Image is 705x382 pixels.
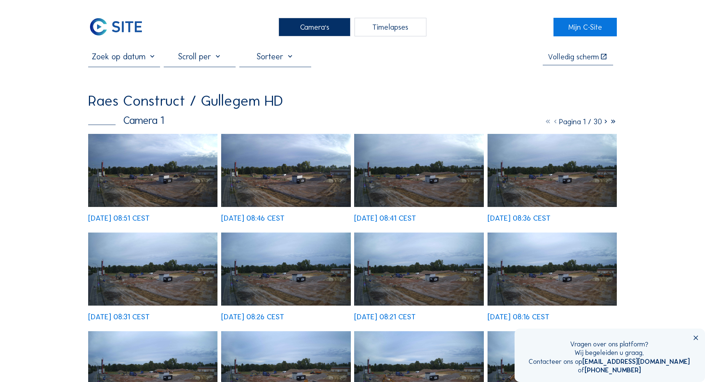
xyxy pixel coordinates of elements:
div: [DATE] 08:21 CEST [354,313,416,320]
span: Pagina 1 / 30 [559,117,602,126]
div: of [529,366,690,375]
img: image_53074029 [221,134,350,207]
div: [DATE] 08:26 CEST [221,313,284,320]
img: image_53073767 [488,134,617,207]
div: Contacteer ons op [529,358,690,366]
div: Volledig scherm [548,53,599,60]
img: image_53073378 [354,233,483,306]
div: [DATE] 08:31 CEST [88,313,150,320]
div: [DATE] 08:36 CEST [488,214,551,222]
div: [DATE] 08:46 CEST [221,214,285,222]
div: Camera 1 [88,115,164,125]
img: image_53073901 [354,134,483,207]
div: [DATE] 08:41 CEST [354,214,416,222]
div: Wij begeleiden u graag. [529,349,690,358]
a: [EMAIL_ADDRESS][DOMAIN_NAME] [582,358,690,366]
img: image_53073509 [221,233,350,306]
img: image_53074168 [88,134,217,207]
input: Zoek op datum 󰅀 [88,52,160,62]
div: Timelapses [355,18,426,36]
div: [DATE] 08:51 CEST [88,214,150,222]
img: image_53073243 [488,233,617,306]
a: [PHONE_NUMBER] [585,366,641,374]
div: [DATE] 08:16 CEST [488,313,549,320]
img: C-SITE Logo [88,18,143,36]
div: Vragen over ons platform? [529,340,690,349]
img: image_53073634 [88,233,217,306]
div: Camera's [279,18,350,36]
div: Raes Construct / Gullegem HD [88,93,283,108]
a: C-SITE Logo [88,18,152,36]
a: Mijn C-Site [553,18,617,36]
